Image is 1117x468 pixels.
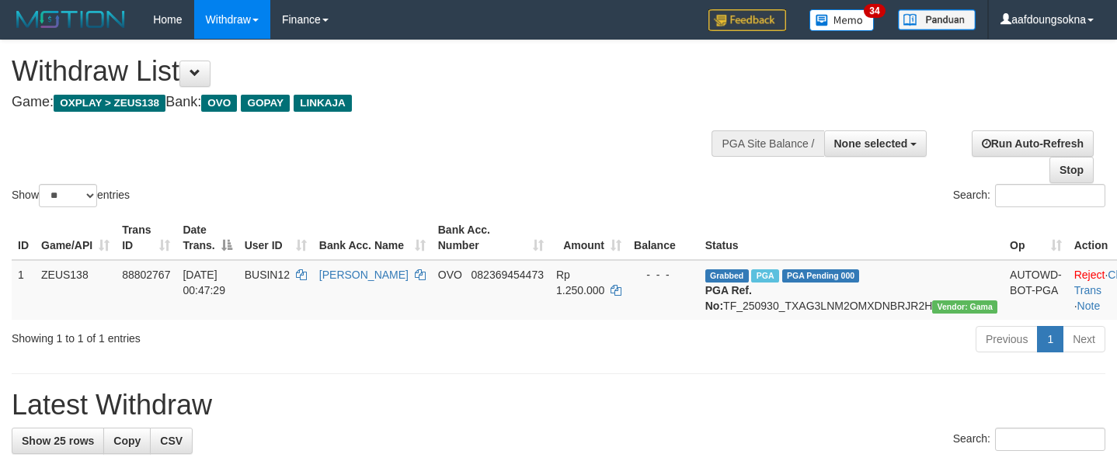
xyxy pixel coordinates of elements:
span: PGA Pending [782,269,860,283]
td: TF_250930_TXAG3LNM2OMXDNBRJR2H [699,260,1004,320]
th: Status [699,216,1004,260]
th: Amount: activate to sort column ascending [550,216,628,260]
div: - - - [634,267,693,283]
a: 1 [1037,326,1063,352]
th: Bank Acc. Number: activate to sort column ascending [432,216,550,260]
span: Grabbed [705,269,749,283]
span: BUSIN12 [245,269,290,281]
img: panduan.png [898,9,976,30]
th: User ID: activate to sort column ascending [238,216,313,260]
span: LINKAJA [294,95,352,112]
label: Show entries [12,184,130,207]
td: AUTOWD-BOT-PGA [1004,260,1068,320]
span: OVO [201,95,237,112]
select: Showentries [39,184,97,207]
a: CSV [150,428,193,454]
span: OXPLAY > ZEUS138 [54,95,165,112]
input: Search: [995,184,1105,207]
span: CSV [160,435,183,447]
span: None selected [834,137,908,150]
span: [DATE] 00:47:29 [183,269,225,296]
td: 1 [12,260,35,320]
span: OVO [438,269,462,281]
th: Balance [628,216,699,260]
a: Note [1077,300,1101,312]
h1: Latest Withdraw [12,390,1105,421]
th: ID [12,216,35,260]
span: Marked by aafsreyleap [751,269,778,283]
a: Reject [1074,269,1105,281]
img: Feedback.jpg [708,9,786,31]
a: Stop [1049,157,1094,183]
a: [PERSON_NAME] [319,269,409,281]
span: Copy [113,435,141,447]
span: Vendor URL: https://trx31.1velocity.biz [932,300,997,314]
label: Search: [953,184,1105,207]
a: Show 25 rows [12,428,104,454]
h1: Withdraw List [12,56,729,87]
button: None selected [824,130,927,157]
span: 88802767 [122,269,170,281]
th: Game/API: activate to sort column ascending [35,216,116,260]
th: Date Trans.: activate to sort column descending [176,216,238,260]
span: 34 [864,4,885,18]
a: Run Auto-Refresh [972,130,1094,157]
img: Button%20Memo.svg [809,9,875,31]
div: PGA Site Balance / [712,130,823,157]
th: Bank Acc. Name: activate to sort column ascending [313,216,432,260]
label: Search: [953,428,1105,451]
div: Showing 1 to 1 of 1 entries [12,324,454,346]
span: GOPAY [241,95,290,112]
h4: Game: Bank: [12,95,729,110]
a: Previous [976,326,1038,352]
img: MOTION_logo.png [12,8,130,31]
input: Search: [995,428,1105,451]
th: Op: activate to sort column ascending [1004,216,1068,260]
span: Copy 082369454473 to clipboard [472,269,544,281]
b: PGA Ref. No: [705,284,752,312]
th: Trans ID: activate to sort column ascending [116,216,176,260]
span: Rp 1.250.000 [556,269,604,296]
span: Show 25 rows [22,435,94,447]
a: Copy [103,428,151,454]
td: ZEUS138 [35,260,116,320]
a: Next [1063,326,1105,352]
